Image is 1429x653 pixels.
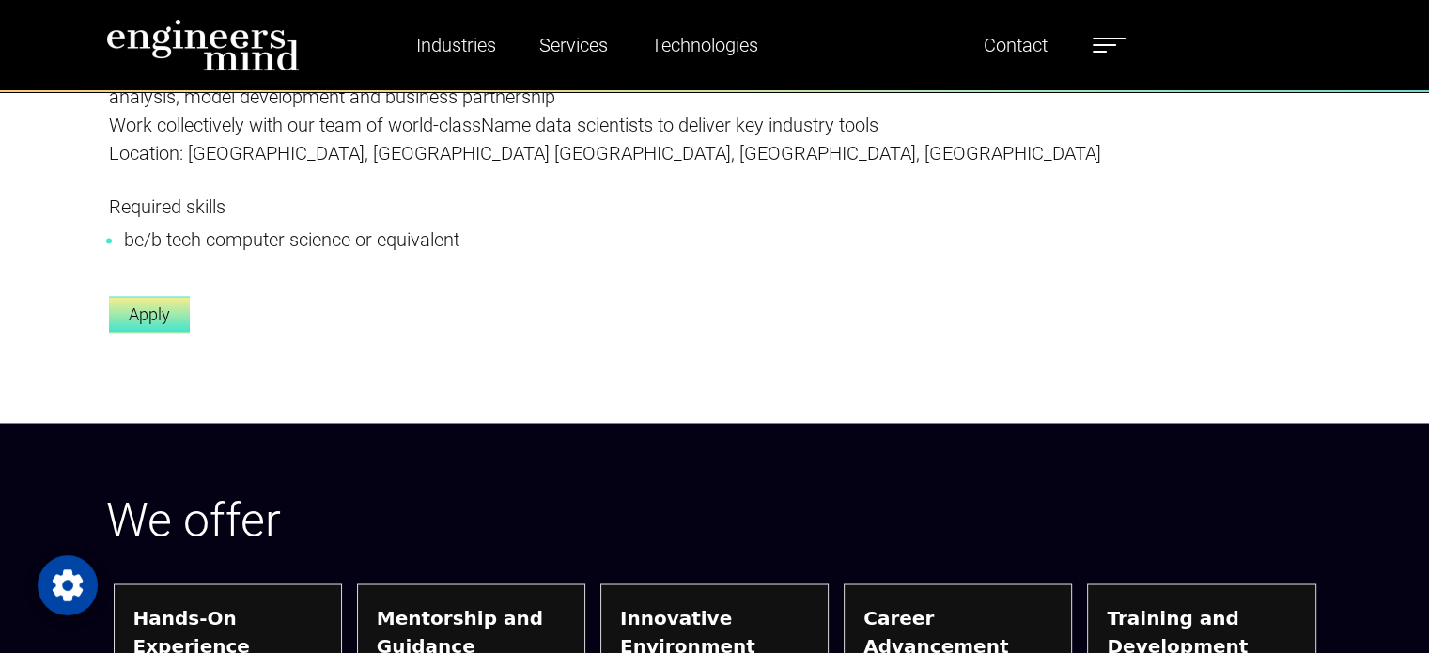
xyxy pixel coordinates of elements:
a: Contact [976,23,1055,67]
a: Technologies [644,23,766,67]
span: We offer [106,492,281,547]
a: Services [532,23,615,67]
p: Location: [GEOGRAPHIC_DATA], [GEOGRAPHIC_DATA] [GEOGRAPHIC_DATA], [GEOGRAPHIC_DATA], [GEOGRAPHIC_... [109,139,1259,167]
p: Work collectively with our team of world-className data scientists to deliver key industry tools [109,111,1259,139]
h5: Required skills [109,195,1259,218]
li: be/b tech computer science or equivalent [124,225,1244,254]
a: Apply [109,296,190,333]
img: logo [106,19,300,71]
a: Industries [409,23,504,67]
